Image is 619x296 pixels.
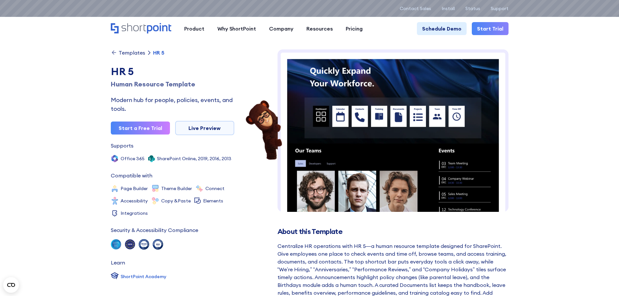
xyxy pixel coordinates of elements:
a: Product [178,22,211,35]
div: Compatible with [111,173,152,178]
div: Theme Builder [161,186,192,191]
div: Modern hub for people, policies, events, and tools. [111,96,234,113]
a: Pricing [339,22,369,35]
div: HR 5 [111,64,234,79]
div: Security & Accessibility Compliance [111,227,198,233]
a: Company [263,22,300,35]
a: Resources [300,22,339,35]
h2: About this Template [277,227,509,236]
a: Home [111,23,171,34]
iframe: Chat Widget [502,221,619,296]
div: SharePoint Online, 2019, 2016, 2013 [157,156,231,161]
h1: Human Resource Template [111,79,234,89]
a: Status [465,6,480,11]
a: ShortPoint Academy [111,272,166,281]
button: Open CMP widget [3,277,19,293]
div: Supports [111,143,134,148]
div: Company [269,25,293,32]
div: Resources [306,25,333,32]
a: Live Preview [175,121,234,135]
div: Copy &Paste [161,199,191,203]
div: Accessibility [121,199,148,203]
a: Support [491,6,509,11]
div: Product [184,25,204,32]
div: Office 365 [121,156,145,161]
div: Templates [119,50,145,55]
div: Page Builder [121,186,148,191]
img: soc 2 [111,239,121,250]
a: Install [442,6,455,11]
div: Why ShortPoint [217,25,256,32]
div: Elements [203,199,223,203]
div: ShortPoint Academy [121,273,166,280]
a: Contact Sales [400,6,431,11]
a: Schedule Demo [417,22,467,35]
div: Integrations [121,211,148,215]
div: HR 5 [153,50,164,55]
div: Learn [111,260,125,265]
div: Pricing [346,25,363,32]
a: Start a Free Trial [111,122,170,135]
a: Templates [111,49,145,56]
a: Start Trial [472,22,509,35]
a: Why ShortPoint [211,22,263,35]
div: Connect [205,186,225,191]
